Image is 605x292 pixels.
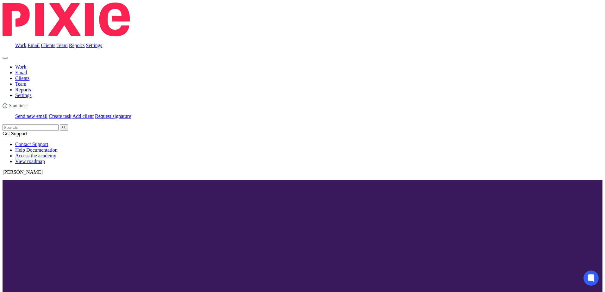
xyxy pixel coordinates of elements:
[60,124,68,131] button: Search
[9,103,28,108] span: Start timer
[15,113,47,119] a: Send new email
[72,113,94,119] a: Add client
[15,64,26,70] a: Work
[3,169,602,175] p: [PERSON_NAME]
[15,81,26,87] a: Team
[15,142,48,147] a: Contact Support
[3,124,59,131] input: Search
[56,43,67,48] a: Team
[15,76,29,81] a: Clients
[49,113,72,119] a: Create task
[15,43,26,48] a: Work
[3,103,602,108] div: Niamh Stagg
[3,3,130,36] img: Pixie
[15,87,31,92] a: Reports
[15,159,45,164] a: View roadmap
[15,93,32,98] a: Settings
[41,43,55,48] a: Clients
[86,43,103,48] a: Settings
[95,113,131,119] a: Request signature
[15,147,58,153] a: Help Documentation
[28,43,40,48] a: Email
[15,70,27,75] a: Email
[69,43,85,48] a: Reports
[3,131,27,136] span: Get Support
[15,153,56,158] a: Access the academy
